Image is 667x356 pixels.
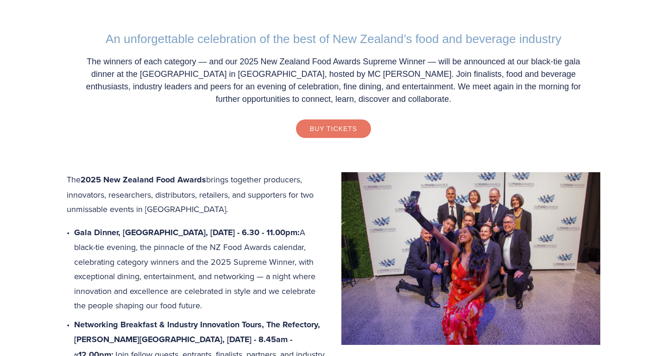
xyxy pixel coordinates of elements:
[74,226,300,238] strong: Gala Dinner, [GEOGRAPHIC_DATA], [DATE] - 6.30 - 11.00pm:
[296,119,371,138] a: Buy Tickets
[81,174,206,186] strong: 2025 New Zealand Food Awards
[76,56,591,106] p: The winners of each category — and our 2025 New Zealand Food Awards Supreme Winner — will be anno...
[76,32,591,46] h2: An unforgettable celebration of the best of New Zealand’s food and beverage industry
[74,225,600,313] p: A black-tie evening, the pinnacle of the NZ Food Awards calendar, celebrating category winners an...
[67,172,600,217] p: The brings together producers, innovators, researchers, distributors, retailers, and supporters f...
